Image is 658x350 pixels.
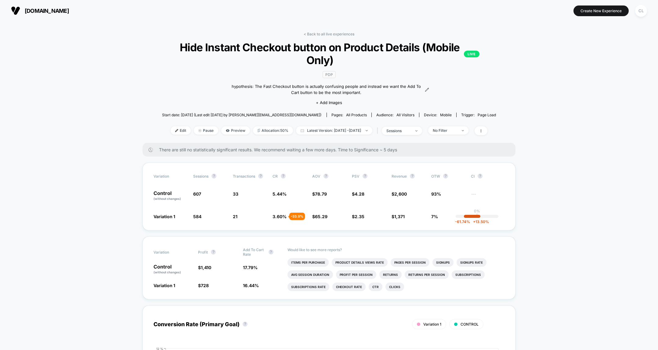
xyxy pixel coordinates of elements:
span: Hide Instant Checkout button on Product Details (Mobile Only) [179,41,479,67]
div: sessions [386,128,411,133]
img: end [415,130,418,132]
span: 17.79 % [243,265,258,270]
span: 584 [193,214,201,219]
span: Latest Version: [DATE] - [DATE] [296,126,372,135]
span: hypothesis: The Fast Checkout button is actually confusing people and instead we want the Add To ... [229,84,424,96]
img: end [462,130,464,131]
span: 1,371 [394,214,405,219]
li: Signups Rate [457,258,486,267]
span: $ [312,191,327,197]
span: 607 [193,191,201,197]
span: Variation 1 [154,214,175,219]
button: ? [211,174,216,179]
span: -61.74 % [455,219,470,224]
span: $ [352,191,364,197]
li: Subscriptions Rate [287,283,329,291]
span: Device: [419,113,456,117]
button: Create New Experience [573,5,629,16]
span: 2,600 [394,191,407,197]
li: Returns Per Session [405,270,449,279]
span: + Add Images [316,100,342,105]
p: 0% [474,209,480,213]
img: edit [175,129,178,132]
span: 65.29 [315,214,327,219]
span: Page Load [478,113,496,117]
span: all products [346,113,367,117]
li: Profit Per Session [336,270,376,279]
span: Start date: [DATE] (Last edit [DATE] by [PERSON_NAME][EMAIL_ADDRESS][DOMAIN_NAME]) [162,113,321,117]
span: 78.79 [315,191,327,197]
p: LIVE [464,51,479,57]
span: CR [273,174,278,179]
span: 4.28 [355,191,364,197]
div: Pages: [331,113,367,117]
p: Control [154,264,192,275]
span: Pause [194,126,218,135]
span: Preview [221,126,250,135]
span: All Visitors [396,113,414,117]
li: Subscriptions [452,270,485,279]
span: Variation 1 [154,283,175,288]
button: [DOMAIN_NAME] [9,6,71,16]
button: ? [281,174,286,179]
span: 21 [233,214,237,219]
button: ? [324,174,328,179]
span: mobile [440,113,452,117]
span: Variation [154,247,187,257]
button: ? [269,250,273,254]
span: --- [471,192,504,201]
span: 33 [233,191,238,197]
div: - 33.9 % [289,213,305,220]
a: < Back to all live experiences [304,32,354,36]
span: PDP [323,71,336,78]
div: Trigger: [461,113,496,117]
span: + [473,219,475,224]
span: 7% [431,214,438,219]
li: Avg Session Duration [287,270,333,279]
span: $ [392,214,405,219]
span: Sessions [193,174,208,179]
li: Checkout Rate [332,283,366,291]
span: $ [392,191,407,197]
button: ? [410,174,415,179]
button: ? [243,322,248,327]
span: 13.50 % [470,219,489,224]
span: Variation 1 [423,322,441,327]
span: 93% [431,191,441,197]
img: end [198,129,201,132]
span: 3.60 % [273,214,287,219]
span: 2.35 [355,214,364,219]
p: Would like to see more reports? [287,247,504,252]
li: Signups [432,258,454,267]
span: 728 [201,283,209,288]
span: PSV [352,174,360,179]
span: CI [471,174,504,179]
button: CL [633,5,649,17]
span: | [375,126,382,135]
div: Audience: [376,113,414,117]
p: | [476,213,478,218]
button: ? [363,174,367,179]
span: 5.44 % [273,191,287,197]
div: CL [635,5,647,17]
span: 16.44 % [243,283,259,288]
span: Transactions [233,174,255,179]
li: Pages Per Session [391,258,429,267]
img: calendar [301,129,304,132]
span: Edit [171,126,191,135]
span: $ [352,214,364,219]
span: CONTROL [461,322,479,327]
span: $ [198,265,211,270]
img: Visually logo [11,6,20,15]
span: OTW [431,174,465,179]
li: Returns [379,270,402,279]
div: No Filter [433,128,457,133]
button: ? [258,174,263,179]
span: (without changes) [154,270,181,274]
button: ? [443,174,448,179]
span: $ [198,283,209,288]
span: AOV [312,174,320,179]
span: Variation [154,174,187,179]
span: (without changes) [154,197,181,200]
span: Profit [198,250,208,254]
